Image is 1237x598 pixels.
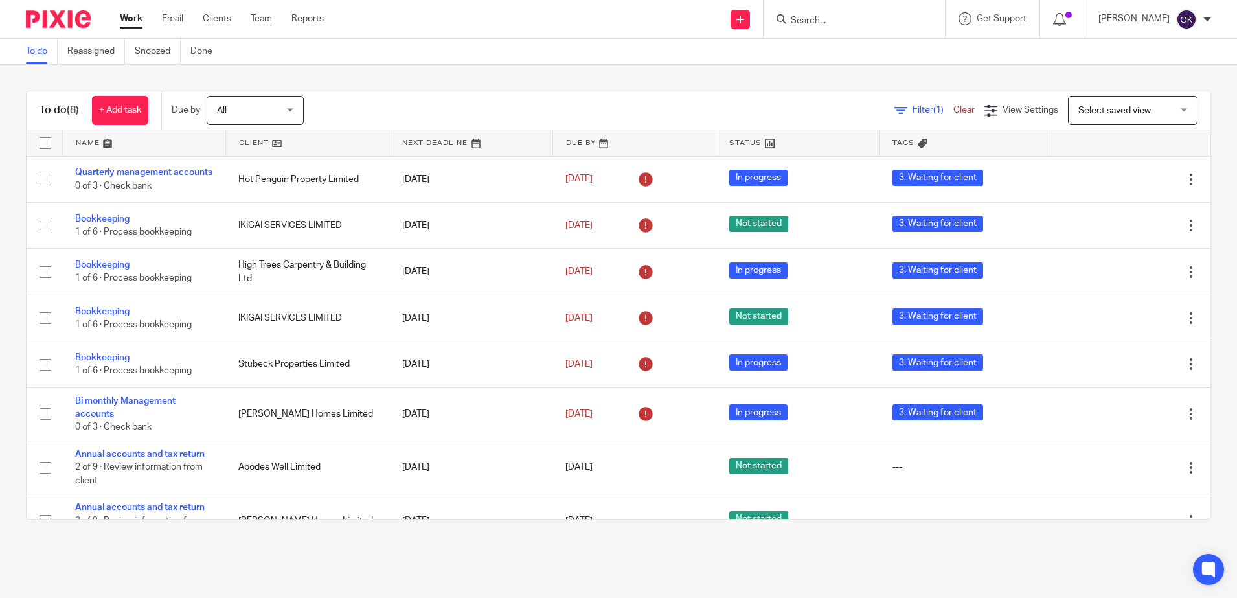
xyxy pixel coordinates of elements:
a: Bookkeeping [75,353,130,362]
a: Bookkeeping [75,260,130,270]
p: [PERSON_NAME] [1098,12,1170,25]
span: (1) [933,106,944,115]
span: 0 of 3 · Check bank [75,423,152,432]
h1: To do [40,104,79,117]
td: [DATE] [389,387,552,441]
span: View Settings [1003,106,1058,115]
span: Not started [729,458,788,474]
span: Not started [729,216,788,232]
td: [DATE] [389,341,552,387]
a: Annual accounts and tax return [75,503,205,512]
p: Due by [172,104,200,117]
td: [DATE] [389,494,552,547]
a: Reports [291,12,324,25]
span: 3. Waiting for client [892,216,983,232]
td: [DATE] [389,295,552,341]
span: 2 of 9 · Review information from client [75,463,203,485]
td: [DATE] [389,441,552,494]
span: 1 of 6 · Process bookkeeping [75,320,192,329]
span: [DATE] [565,463,593,472]
a: Bi monthly Management accounts [75,397,176,419]
div: --- [892,514,1034,527]
span: (8) [67,105,79,115]
td: [PERSON_NAME] Homes Limited [225,387,389,441]
a: Quarterly management accounts [75,168,212,177]
span: 3. Waiting for client [892,308,983,325]
a: Bookkeeping [75,307,130,316]
td: High Trees Carpentry & Building Ltd [225,249,389,295]
td: IKIGAI SERVICES LIMITED [225,295,389,341]
span: 3. Waiting for client [892,354,983,371]
td: [DATE] [389,156,552,202]
a: Clear [953,106,975,115]
a: Reassigned [67,39,125,64]
span: In progress [729,262,788,279]
span: [DATE] [565,267,593,276]
span: 2 of 9 · Review information from client [75,516,203,539]
span: In progress [729,354,788,371]
span: 3. Waiting for client [892,170,983,186]
span: Tags [892,139,914,146]
span: Get Support [977,14,1027,23]
span: Not started [729,511,788,527]
a: Snoozed [135,39,181,64]
span: Filter [913,106,953,115]
div: --- [892,461,1034,474]
a: To do [26,39,58,64]
img: svg%3E [1176,9,1197,30]
td: IKIGAI SERVICES LIMITED [225,202,389,248]
input: Search [789,16,906,27]
span: 3. Waiting for client [892,404,983,420]
a: + Add task [92,96,148,125]
span: 1 of 6 · Process bookkeeping [75,227,192,236]
span: In progress [729,170,788,186]
td: [DATE] [389,249,552,295]
a: Clients [203,12,231,25]
span: 3. Waiting for client [892,262,983,279]
span: 1 of 6 · Process bookkeeping [75,274,192,283]
span: In progress [729,404,788,420]
td: Hot Penguin Property Limited [225,156,389,202]
a: Email [162,12,183,25]
a: Done [190,39,222,64]
td: Abodes Well Limited [225,441,389,494]
a: Annual accounts and tax return [75,450,205,459]
td: Stubeck Properties Limited [225,341,389,387]
span: [DATE] [565,516,593,525]
span: All [217,106,227,115]
img: Pixie [26,10,91,28]
a: Bookkeeping [75,214,130,224]
span: [DATE] [565,175,593,184]
span: Not started [729,308,788,325]
span: 0 of 3 · Check bank [75,181,152,190]
span: 1 of 6 · Process bookkeeping [75,367,192,376]
span: [DATE] [565,409,593,419]
a: Work [120,12,142,25]
td: [DATE] [389,202,552,248]
span: [DATE] [565,314,593,323]
span: Select saved view [1078,106,1151,115]
span: [DATE] [565,221,593,230]
a: Team [251,12,272,25]
span: [DATE] [565,360,593,369]
td: [PERSON_NAME] Homes Limited [225,494,389,547]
